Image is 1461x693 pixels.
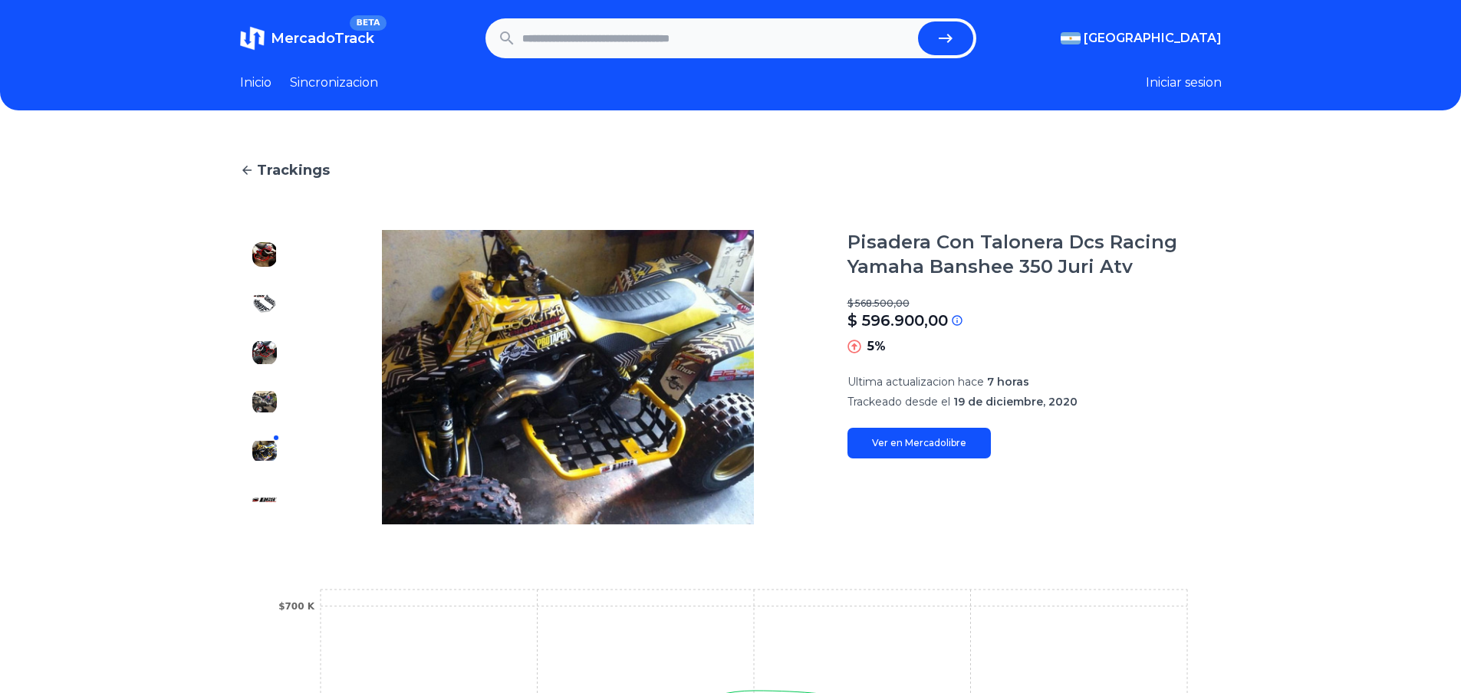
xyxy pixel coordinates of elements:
[257,159,330,181] span: Trackings
[847,310,948,331] p: $ 596.900,00
[320,230,817,524] img: Pisadera Con Talonera Dcs Racing Yamaha Banshee 350 Juri Atv
[271,30,374,47] span: MercadoTrack
[240,159,1222,181] a: Trackings
[847,297,1222,310] p: $ 568.500,00
[1061,29,1222,48] button: [GEOGRAPHIC_DATA]
[278,601,315,612] tspan: $700 K
[1084,29,1222,48] span: [GEOGRAPHIC_DATA]
[240,74,271,92] a: Inicio
[847,375,984,389] span: Ultima actualizacion hace
[1061,32,1081,44] img: Argentina
[987,375,1029,389] span: 7 horas
[252,389,277,414] img: Pisadera Con Talonera Dcs Racing Yamaha Banshee 350 Juri Atv
[240,26,265,51] img: MercadoTrack
[252,438,277,463] img: Pisadera Con Talonera Dcs Racing Yamaha Banshee 350 Juri Atv
[847,230,1222,279] h1: Pisadera Con Talonera Dcs Racing Yamaha Banshee 350 Juri Atv
[1146,74,1222,92] button: Iniciar sesion
[240,26,374,51] a: MercadoTrackBETA
[290,74,378,92] a: Sincronizacion
[847,428,991,458] a: Ver en Mercadolibre
[867,337,886,356] p: 5%
[953,395,1078,409] span: 19 de diciembre, 2020
[847,395,950,409] span: Trackeado desde el
[350,15,386,31] span: BETA
[252,488,277,512] img: Pisadera Con Talonera Dcs Racing Yamaha Banshee 350 Juri Atv
[252,340,277,365] img: Pisadera Con Talonera Dcs Racing Yamaha Banshee 350 Juri Atv
[252,242,277,267] img: Pisadera Con Talonera Dcs Racing Yamaha Banshee 350 Juri Atv
[252,291,277,316] img: Pisadera Con Talonera Dcs Racing Yamaha Banshee 350 Juri Atv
